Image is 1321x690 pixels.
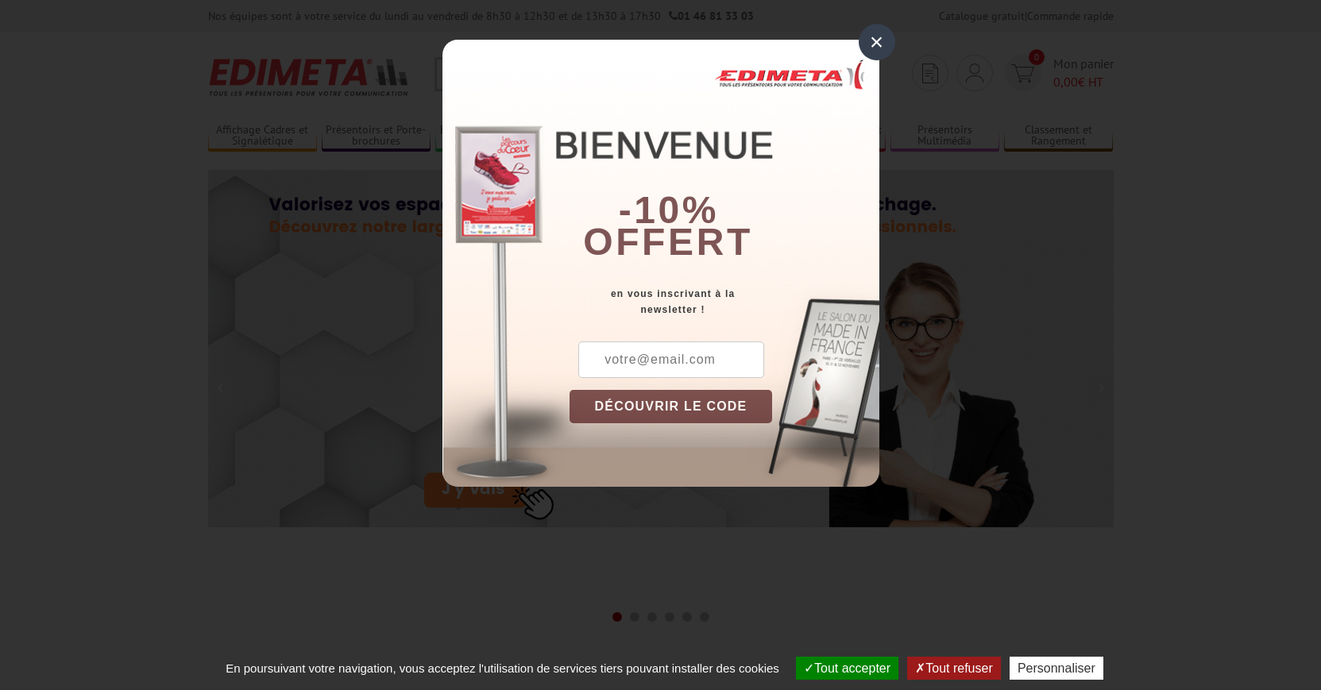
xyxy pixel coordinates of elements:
button: DÉCOUVRIR LE CODE [570,390,773,423]
button: Personnaliser (fenêtre modale) [1010,657,1103,680]
input: votre@email.com [578,341,764,378]
font: offert [583,221,753,263]
b: -10% [619,189,719,231]
div: × [859,24,895,60]
button: Tout accepter [796,657,898,680]
span: En poursuivant votre navigation, vous acceptez l'utilisation de services tiers pouvant installer ... [218,661,787,675]
button: Tout refuser [907,657,1000,680]
div: en vous inscrivant à la newsletter ! [570,286,879,318]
